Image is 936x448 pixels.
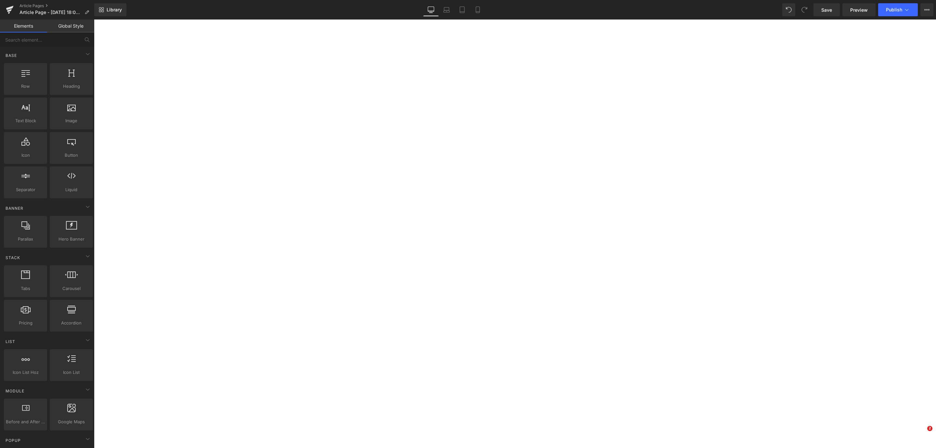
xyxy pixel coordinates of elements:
[6,186,45,193] span: Separator
[470,3,486,16] a: Mobile
[5,437,21,443] span: Popup
[52,117,91,124] span: Image
[920,3,933,16] button: More
[423,3,439,16] a: Desktop
[6,83,45,90] span: Row
[6,285,45,292] span: Tabs
[6,369,45,376] span: Icon List Hoz
[19,3,94,8] a: Article Pages
[52,369,91,376] span: Icon List
[850,7,868,13] span: Preview
[454,3,470,16] a: Tablet
[6,236,45,243] span: Parallax
[52,418,91,425] span: Google Maps
[107,7,122,13] span: Library
[927,426,932,431] span: 2
[842,3,876,16] a: Preview
[886,7,902,12] span: Publish
[47,20,94,33] a: Global Style
[19,10,82,15] span: Article Page - [DATE] 18:06:17
[5,205,24,211] span: Banner
[52,152,91,159] span: Button
[6,152,45,159] span: Icon
[439,3,454,16] a: Laptop
[52,320,91,326] span: Accordion
[6,320,45,326] span: Pricing
[878,3,918,16] button: Publish
[52,186,91,193] span: Liquid
[52,236,91,243] span: Hero Banner
[821,7,832,13] span: Save
[914,426,929,441] iframe: Intercom live chat
[5,255,21,261] span: Stack
[6,418,45,425] span: Before and After Images
[52,83,91,90] span: Heading
[94,3,126,16] a: New Library
[798,3,811,16] button: Redo
[52,285,91,292] span: Carousel
[5,388,25,394] span: Module
[6,117,45,124] span: Text Block
[782,3,795,16] button: Undo
[5,338,16,345] span: List
[5,52,18,59] span: Base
